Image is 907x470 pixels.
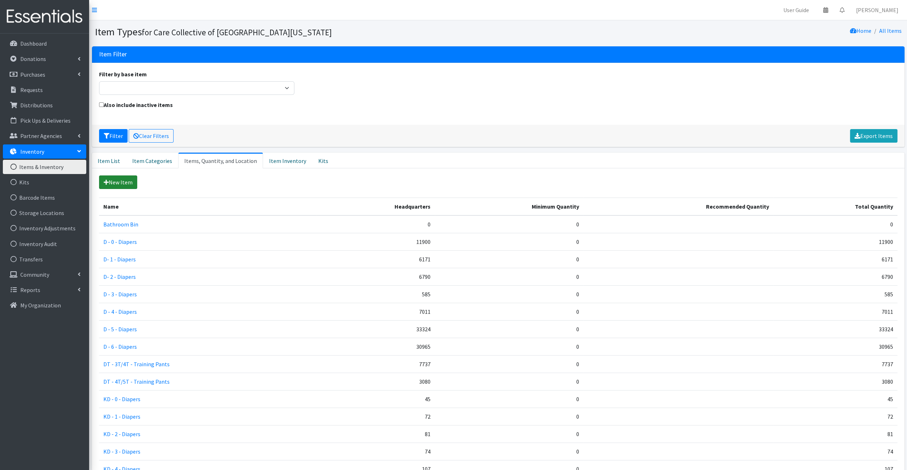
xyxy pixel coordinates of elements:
[3,252,86,266] a: Transfers
[178,153,263,168] a: Items, Quantity, and Location
[316,373,435,390] td: 3080
[99,175,137,189] a: New Item
[3,36,86,51] a: Dashboard
[773,355,897,373] td: 7737
[103,430,140,438] a: KD - 2 - Diapers
[20,86,43,93] p: Requests
[3,298,86,312] a: My Organization
[103,361,170,368] a: DT - 3T/4T - Training Pants
[773,303,897,320] td: 7011
[773,425,897,443] td: 81
[879,27,902,34] a: All Items
[773,268,897,285] td: 6790
[435,303,583,320] td: 0
[850,129,897,143] a: Export Items
[3,67,86,82] a: Purchases
[316,390,435,408] td: 45
[20,302,61,309] p: My Organization
[103,291,137,298] a: D - 3 - Diapers
[103,238,137,245] a: D - 0 - Diapers
[316,443,435,460] td: 74
[773,285,897,303] td: 585
[3,283,86,297] a: Reports
[773,373,897,390] td: 3080
[316,233,435,250] td: 11900
[3,160,86,174] a: Items & Inventory
[316,408,435,425] td: 72
[99,129,128,143] button: Filter
[435,338,583,355] td: 0
[103,256,136,263] a: D- 1 - Diapers
[103,395,140,403] a: KD - 0 - Diapers
[316,198,435,215] th: Headquarters
[316,338,435,355] td: 30965
[142,27,332,37] small: for Care Collective of [GEOGRAPHIC_DATA][US_STATE]
[435,408,583,425] td: 0
[316,355,435,373] td: 7737
[435,373,583,390] td: 0
[3,206,86,220] a: Storage Locations
[99,102,104,107] input: Also include inactive items
[20,132,62,139] p: Partner Agencies
[3,83,86,97] a: Requests
[435,268,583,285] td: 0
[773,233,897,250] td: 11900
[20,102,53,109] p: Distributions
[312,153,334,168] a: Kits
[103,413,140,420] a: KD - 1 - Diapers
[316,215,435,233] td: 0
[3,52,86,66] a: Donations
[778,3,815,17] a: User Guide
[435,443,583,460] td: 0
[3,5,86,29] img: HumanEssentials
[20,148,44,155] p: Inventory
[103,308,137,315] a: D - 4 - Diapers
[850,27,871,34] a: Home
[92,153,126,168] a: Item List
[95,26,496,38] h1: Item Types
[103,326,137,333] a: D - 5 - Diapers
[435,215,583,233] td: 0
[435,425,583,443] td: 0
[316,320,435,338] td: 33324
[850,3,904,17] a: [PERSON_NAME]
[103,448,140,455] a: KD - 3 - Diapers
[773,320,897,338] td: 33324
[435,390,583,408] td: 0
[3,190,86,205] a: Barcode Items
[20,55,46,62] p: Donations
[435,285,583,303] td: 0
[435,355,583,373] td: 0
[773,198,897,215] th: Total Quantity
[435,198,583,215] th: Minimum Quantity
[99,101,173,109] label: Also include inactive items
[316,303,435,320] td: 7011
[3,129,86,143] a: Partner Agencies
[773,215,897,233] td: 0
[316,285,435,303] td: 585
[773,443,897,460] td: 74
[263,153,312,168] a: Item Inventory
[103,273,136,280] a: D- 2 - Diapers
[316,425,435,443] td: 81
[435,320,583,338] td: 0
[773,390,897,408] td: 45
[583,198,773,215] th: Recommended Quantity
[20,117,71,124] p: Pick Ups & Deliveries
[99,70,147,78] label: Filter by base item
[20,286,40,293] p: Reports
[773,250,897,268] td: 6171
[99,198,316,215] th: Name
[103,378,170,385] a: DT - 4T/5T - Training Pants
[126,153,178,168] a: Item Categories
[435,250,583,268] td: 0
[773,338,897,355] td: 30965
[103,343,137,350] a: D - 6 - Diapers
[20,71,45,78] p: Purchases
[3,221,86,235] a: Inventory Adjustments
[773,408,897,425] td: 72
[103,221,138,228] a: Bathroom Bin
[99,51,127,58] h3: Item Filter
[3,175,86,189] a: Kits
[20,40,47,47] p: Dashboard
